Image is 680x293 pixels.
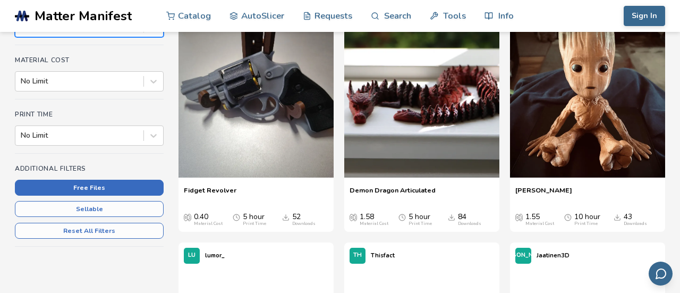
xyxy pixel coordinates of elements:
div: Print Time [243,221,266,227]
button: Sellable [15,201,164,217]
div: 0.40 [194,213,223,227]
div: Downloads [458,221,481,227]
div: 1.58 [360,213,388,227]
button: Sign In [624,6,665,26]
div: 5 hour [243,213,266,227]
span: Average Print Time [564,213,572,221]
button: Free Files [15,180,164,196]
h4: Print Time [15,111,164,118]
p: lumor_ [205,250,225,261]
span: TH [353,252,362,259]
span: Average Print Time [398,213,406,221]
span: Matter Manifest [35,9,132,23]
span: Average Cost [515,213,523,221]
span: Average Cost [184,213,191,221]
div: 52 [292,213,316,227]
div: Material Cost [525,221,554,227]
span: Downloads [448,213,455,221]
a: [PERSON_NAME] [515,186,572,202]
div: Downloads [624,221,647,227]
div: Material Cost [194,221,223,227]
h4: Material Cost [15,56,164,64]
div: 84 [458,213,481,227]
span: LU [188,252,195,259]
a: Demon Dragon Articulated [350,186,436,202]
div: 43 [624,213,647,227]
span: [PERSON_NAME] [498,252,548,259]
div: 5 hour [409,213,432,227]
div: 1.55 [525,213,554,227]
span: Average Print Time [233,213,240,221]
div: Print Time [574,221,598,227]
input: No Limit [21,77,23,86]
button: Reset All Filters [15,223,164,239]
div: Print Time [409,221,432,227]
div: Downloads [292,221,316,227]
span: Downloads [614,213,621,221]
input: No Limit [21,131,23,140]
h4: Additional Filters [15,165,164,172]
span: Downloads [282,213,290,221]
p: Thisfact [371,250,395,261]
div: Material Cost [360,221,388,227]
div: 10 hour [574,213,600,227]
button: Send feedback via email [649,262,673,286]
span: Average Cost [350,213,357,221]
a: Fidget Revolver [184,186,236,202]
p: Jaatinen3D [537,250,569,261]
